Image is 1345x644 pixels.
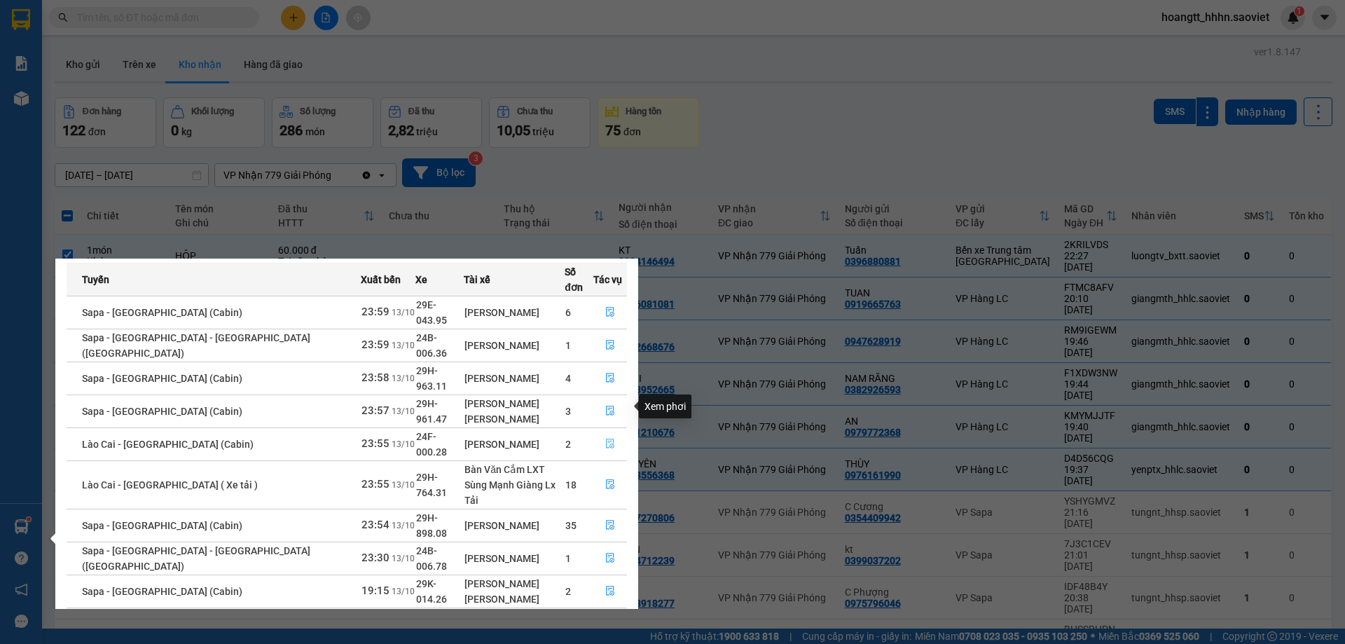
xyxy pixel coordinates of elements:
[392,439,415,449] span: 13/10
[565,439,571,450] span: 2
[82,373,242,384] span: Sapa - [GEOGRAPHIC_DATA] (Cabin)
[594,547,626,570] button: file-done
[361,338,389,351] span: 23:59
[594,334,626,357] button: file-done
[82,272,109,287] span: Tuyến
[605,520,615,531] span: file-done
[464,371,564,386] div: [PERSON_NAME]
[594,301,626,324] button: file-done
[416,578,447,605] span: 29K-014.26
[392,554,415,563] span: 13/10
[361,584,389,597] span: 19:15
[392,406,415,416] span: 13/10
[361,404,389,417] span: 23:57
[82,332,310,359] span: Sapa - [GEOGRAPHIC_DATA] - [GEOGRAPHIC_DATA] ([GEOGRAPHIC_DATA])
[605,406,615,417] span: file-done
[416,365,447,392] span: 29H-963.11
[392,308,415,317] span: 13/10
[392,480,415,490] span: 13/10
[416,332,447,359] span: 24B-006.36
[593,272,622,287] span: Tác vụ
[361,306,389,318] span: 23:59
[416,512,447,539] span: 29H-898.08
[464,462,564,477] div: Bàn Văn Cắm LXT
[464,591,564,607] div: [PERSON_NAME]
[565,520,577,531] span: 35
[594,433,626,455] button: file-done
[392,341,415,350] span: 13/10
[594,367,626,390] button: file-done
[464,576,564,591] div: [PERSON_NAME]
[594,400,626,423] button: file-done
[82,520,242,531] span: Sapa - [GEOGRAPHIC_DATA] (Cabin)
[594,514,626,537] button: file-done
[605,479,615,491] span: file-done
[565,553,571,564] span: 1
[565,479,577,491] span: 18
[464,437,564,452] div: [PERSON_NAME]
[82,545,310,572] span: Sapa - [GEOGRAPHIC_DATA] - [GEOGRAPHIC_DATA] ([GEOGRAPHIC_DATA])
[415,272,427,287] span: Xe
[464,338,564,353] div: [PERSON_NAME]
[605,340,615,351] span: file-done
[361,437,389,450] span: 23:55
[416,472,447,498] span: 29H-764.31
[464,477,564,508] div: Sùng Mạnh Giàng Lx Tải
[82,586,242,597] span: Sapa - [GEOGRAPHIC_DATA] (Cabin)
[464,518,564,533] div: [PERSON_NAME]
[361,551,389,564] span: 23:30
[565,586,571,597] span: 2
[82,307,242,318] span: Sapa - [GEOGRAPHIC_DATA] (Cabin)
[464,305,564,320] div: [PERSON_NAME]
[565,373,571,384] span: 4
[361,371,389,384] span: 23:58
[464,396,564,411] div: [PERSON_NAME]
[605,373,615,384] span: file-done
[464,272,490,287] span: Tài xế
[392,374,415,383] span: 13/10
[464,609,564,624] div: Bàn Văn Cắm LXT
[82,479,258,491] span: Lào Cai - [GEOGRAPHIC_DATA] ( Xe tải )
[605,553,615,564] span: file-done
[82,439,254,450] span: Lào Cai - [GEOGRAPHIC_DATA] (Cabin)
[594,580,626,603] button: file-done
[565,264,593,295] span: Số đơn
[416,299,447,326] span: 29E-043.95
[361,272,401,287] span: Xuất bến
[392,587,415,596] span: 13/10
[416,431,447,458] span: 24F-000.28
[605,586,615,597] span: file-done
[594,474,626,496] button: file-done
[565,340,571,351] span: 1
[416,545,447,572] span: 24B-006.78
[361,519,389,531] span: 23:54
[605,307,615,318] span: file-done
[464,411,564,427] div: [PERSON_NAME]
[416,398,447,425] span: 29H-961.47
[361,478,389,491] span: 23:55
[565,406,571,417] span: 3
[565,307,571,318] span: 6
[464,551,564,566] div: [PERSON_NAME]
[639,395,691,418] div: Xem phơi
[82,406,242,417] span: Sapa - [GEOGRAPHIC_DATA] (Cabin)
[605,439,615,450] span: file-done
[392,521,415,530] span: 13/10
